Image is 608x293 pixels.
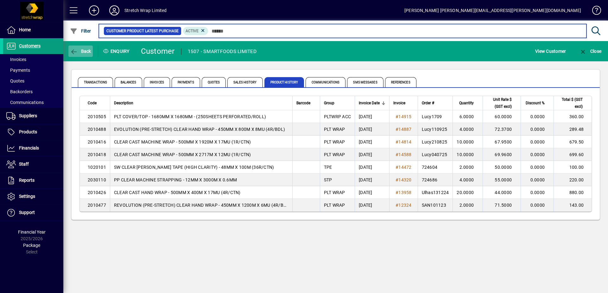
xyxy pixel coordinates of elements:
span: CLEAR CAST HAND WRAP - 500MM X 400M X 17MU (4R/CTN) [114,190,241,195]
td: 10.0000 [453,136,483,148]
td: 50.0000 [483,161,521,174]
td: 724686 [418,174,453,186]
a: #14814 [393,138,414,145]
span: Payments [6,68,30,73]
a: Knowledge Base [587,1,600,22]
span: 14814 [398,139,411,144]
span: Barcode [296,100,310,107]
span: View Customer [535,46,566,56]
td: Lucy210825 [418,136,453,148]
span: CLEAR CAST MACHINE WRAP - 500MM X 1920M X 17MU (1R/CTN) [114,139,251,144]
td: 60.0000 [483,110,521,123]
span: Reports [19,178,35,183]
td: [DATE] [355,199,389,211]
td: 2.0000 [453,199,483,211]
td: [DATE] [355,136,389,148]
span: 12324 [398,203,411,208]
span: 2010426 [88,190,106,195]
span: Financials [19,145,39,150]
span: PLT WRAP [324,127,345,132]
div: Enquiry [98,46,136,56]
div: Invoice [393,100,414,107]
span: Customer Product Latest Purchase [106,28,179,34]
td: 0.0000 [521,136,554,148]
td: 10.0000 [453,148,483,161]
span: Order # [422,100,434,107]
a: #14887 [393,126,414,133]
span: Settings [19,194,35,199]
span: 2010488 [88,127,106,132]
td: 69.9600 [483,148,521,161]
td: 0.0000 [521,186,554,199]
a: Support [3,205,63,221]
td: SAN101123 [418,199,453,211]
span: PLT WRAP [324,203,345,208]
mat-chip: Product Activation Status: Active [183,27,208,35]
td: Ulhas131224 [418,186,453,199]
span: # [396,139,398,144]
td: 0.0000 [521,174,554,186]
span: 14472 [398,165,411,170]
span: 2030110 [88,177,106,182]
span: # [396,127,398,132]
a: Suppliers [3,108,63,124]
a: #14472 [393,164,414,171]
td: 360.00 [554,110,592,123]
span: Code [88,100,97,107]
span: Quotes [6,78,24,83]
div: Invoice Date [359,100,385,107]
td: 0.0000 [521,123,554,136]
td: 0.0000 [521,199,554,211]
div: Total $ (GST excl) [558,96,588,110]
a: #13958 [393,189,414,196]
span: 2010418 [88,152,106,157]
div: Order # [422,100,449,107]
span: # [396,165,398,170]
span: 14915 [398,114,411,119]
a: Products [3,124,63,140]
span: PLT COVER/TOP - 1680MM X 1680MM - (250SHEETS PERFORATED/ROLL) [114,114,266,119]
div: 1507 - SMARTFOODS LIMITED [188,46,256,57]
button: Filter [68,25,93,37]
button: Profile [104,5,124,16]
span: Financial Year [18,229,46,235]
span: CLEAR CAST MACHINE WRAP - 500MM X 2717M X 12MU (1R/CTN) [114,152,251,157]
span: 14887 [398,127,411,132]
span: 2010477 [88,203,106,208]
a: Invoices [3,54,63,65]
div: Barcode [296,100,316,107]
span: Package [23,243,40,248]
span: SMS Messages [347,77,383,87]
td: 55.0000 [483,174,521,186]
td: 72.3700 [483,123,521,136]
td: [DATE] [355,174,389,186]
span: # [396,114,398,119]
span: Support [19,210,35,215]
span: Unit Rate $ (GST excl) [487,96,512,110]
td: 143.00 [554,199,592,211]
span: Staff [19,162,29,167]
span: Invoices [6,57,26,62]
td: 679.50 [554,136,592,148]
td: 20.0000 [453,186,483,199]
td: [DATE] [355,161,389,174]
button: Add [84,5,104,16]
span: PLTWRP ACC [324,114,351,119]
a: #14320 [393,176,414,183]
td: 220.00 [554,174,592,186]
a: Payments [3,65,63,76]
span: PLT WRAP [324,139,345,144]
span: 14320 [398,177,411,182]
span: Suppliers [19,113,37,118]
td: Lucy040725 [418,148,453,161]
span: Payments [172,77,200,87]
span: TPE [324,165,332,170]
td: 6.0000 [453,110,483,123]
span: PLT WRAP [324,190,345,195]
span: Balances [115,77,142,87]
span: Backorders [6,89,33,94]
span: Invoice Date [359,100,380,107]
span: Filter [70,28,91,34]
td: 880.00 [554,186,592,199]
td: [DATE] [355,110,389,123]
